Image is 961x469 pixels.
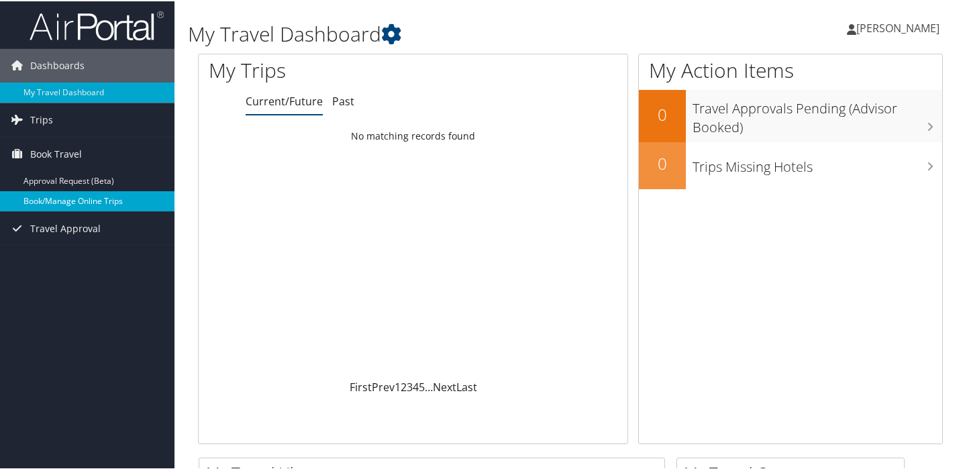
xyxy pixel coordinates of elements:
span: Book Travel [30,136,82,170]
h3: Travel Approvals Pending (Advisor Booked) [693,91,942,136]
a: [PERSON_NAME] [847,7,953,47]
h3: Trips Missing Hotels [693,150,942,175]
a: 2 [401,378,407,393]
a: 3 [407,378,413,393]
a: 5 [419,378,425,393]
a: Next [433,378,456,393]
span: Dashboards [30,48,85,81]
a: Past [332,93,354,107]
a: 0Travel Approvals Pending (Advisor Booked) [639,89,942,140]
h1: My Trips [209,55,439,83]
a: Prev [372,378,395,393]
h1: My Action Items [639,55,942,83]
a: First [350,378,372,393]
a: Last [456,378,477,393]
h1: My Travel Dashboard [188,19,698,47]
a: 4 [413,378,419,393]
a: 1 [395,378,401,393]
span: [PERSON_NAME] [856,19,940,34]
h2: 0 [639,151,686,174]
h2: 0 [639,102,686,125]
span: … [425,378,433,393]
a: 0Trips Missing Hotels [639,141,942,188]
span: Travel Approval [30,211,101,244]
a: Current/Future [246,93,323,107]
td: No matching records found [199,123,627,147]
span: Trips [30,102,53,136]
img: airportal-logo.png [30,9,164,40]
